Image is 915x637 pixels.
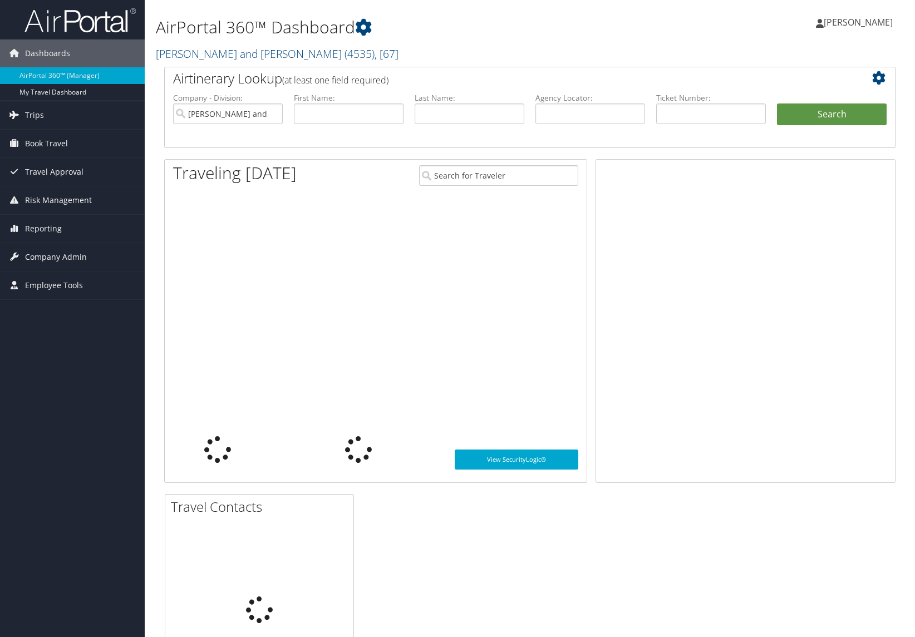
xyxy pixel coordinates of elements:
[25,215,62,243] span: Reporting
[656,92,766,103] label: Ticket Number:
[156,16,655,39] h1: AirPortal 360™ Dashboard
[25,39,70,67] span: Dashboards
[419,165,578,186] input: Search for Traveler
[173,161,297,185] h1: Traveling [DATE]
[455,450,579,470] a: View SecurityLogic®
[25,243,87,271] span: Company Admin
[345,46,375,61] span: ( 4535 )
[816,6,904,39] a: [PERSON_NAME]
[173,92,283,103] label: Company - Division:
[25,101,44,129] span: Trips
[156,46,399,61] a: [PERSON_NAME] and [PERSON_NAME]
[173,69,826,88] h2: Airtinerary Lookup
[294,92,404,103] label: First Name:
[535,92,645,103] label: Agency Locator:
[282,74,388,86] span: (at least one field required)
[415,92,524,103] label: Last Name:
[375,46,399,61] span: , [ 67 ]
[25,158,83,186] span: Travel Approval
[25,130,68,157] span: Book Travel
[25,271,83,299] span: Employee Tools
[171,497,353,516] h2: Travel Contacts
[24,7,136,33] img: airportal-logo.png
[25,186,92,214] span: Risk Management
[824,16,893,28] span: [PERSON_NAME]
[777,103,887,126] button: Search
